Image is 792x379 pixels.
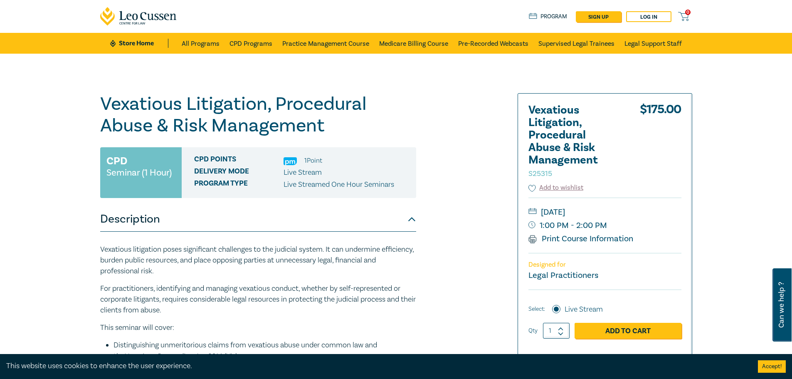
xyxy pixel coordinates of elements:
[100,207,416,232] button: Description
[777,273,785,337] span: Can we help ?
[528,261,681,269] p: Designed for
[538,33,614,54] a: Supervised Legal Trainees
[100,322,416,333] p: This seminar will cover:
[100,93,416,136] h1: Vexatious Litigation, Procedural Abuse & Risk Management
[284,179,394,190] p: Live Streamed One Hour Seminars
[528,104,620,179] h2: Vexatious Litigation, Procedural Abuse & Risk Management
[528,219,681,232] small: 1:00 PM - 2:00 PM
[194,179,284,190] span: Program type
[528,270,598,281] small: Legal Practitioners
[110,39,168,48] a: Store Home
[284,157,297,165] img: Practice Management & Business Skills
[182,33,220,54] a: All Programs
[528,305,545,314] span: Select:
[284,168,322,177] span: Live Stream
[543,323,570,339] input: 1
[528,183,584,193] button: Add to wishlist
[113,340,416,362] li: Distinguishing unmeritorious claims from vexatious abuse under common law and the
[304,155,322,166] li: 1 Point
[229,33,272,54] a: CPD Programs
[528,169,552,178] small: S25315
[458,33,528,54] a: Pre-Recorded Webcasts
[100,244,416,277] p: Vexatious litigation poses significant challenges to the judicial system. It can undermine effici...
[576,11,621,22] a: sign up
[640,104,681,183] div: $ 175.00
[529,12,567,21] a: Program
[624,33,682,54] a: Legal Support Staff
[379,33,448,54] a: Medicare Billing Course
[194,167,284,178] span: Delivery Mode
[106,168,172,177] small: Seminar (1 Hour)
[194,155,284,166] span: CPD Points
[124,352,237,360] em: Vexatious Proceeding Act 2014 (Vic)
[565,304,603,315] label: Live Stream
[106,154,127,168] h3: CPD
[758,360,786,373] button: Accept cookies
[282,33,369,54] a: Practice Management Course
[528,326,538,335] label: Qty
[575,323,681,339] a: Add to Cart
[626,11,671,22] a: Log in
[100,283,416,316] p: For practitioners, identifying and managing vexatious conduct, whether by self-represented or cor...
[528,206,681,219] small: [DATE]
[685,10,691,15] span: 0
[6,361,745,372] div: This website uses cookies to enhance the user experience.
[528,233,634,244] a: Print Course Information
